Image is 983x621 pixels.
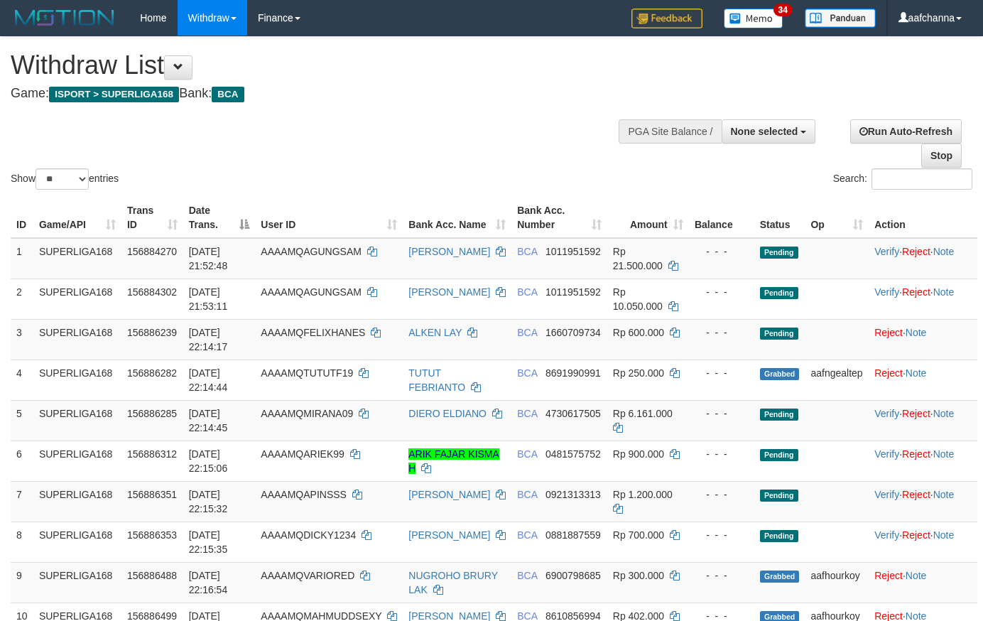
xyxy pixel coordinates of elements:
[874,327,903,338] a: Reject
[869,400,977,441] td: · ·
[403,198,511,238] th: Bank Acc. Name: activate to sort column ascending
[619,119,721,144] div: PGA Site Balance /
[695,285,749,299] div: - - -
[613,327,664,338] span: Rp 600.000
[11,51,641,80] h1: Withdraw List
[127,529,177,541] span: 156886353
[408,489,490,500] a: [PERSON_NAME]
[49,87,179,102] span: ISPORT > SUPERLIGA168
[545,570,601,581] span: Copy 6900798685 to clipboard
[11,87,641,101] h4: Game: Bank:
[933,489,955,500] a: Note
[33,522,121,562] td: SUPERLIGA168
[760,409,798,421] span: Pending
[613,448,664,460] span: Rp 900.000
[613,408,673,419] span: Rp 6.161.000
[11,198,33,238] th: ID
[760,368,800,380] span: Grabbed
[902,529,930,541] a: Reject
[127,489,177,500] span: 156886351
[408,448,499,474] a: ARIK FAJAR KISMA H
[869,481,977,522] td: · ·
[11,400,33,441] td: 5
[11,522,33,562] td: 8
[189,286,228,312] span: [DATE] 21:53:11
[261,408,353,419] span: AAAAMQMIRANA09
[261,286,362,298] span: AAAAMQAGUNGSAM
[36,168,89,190] select: Showentries
[921,144,962,168] a: Stop
[613,570,664,581] span: Rp 300.000
[189,327,228,352] span: [DATE] 22:14:17
[874,489,899,500] a: Verify
[695,487,749,502] div: - - -
[902,489,930,500] a: Reject
[189,246,228,271] span: [DATE] 21:52:48
[517,448,537,460] span: BCA
[760,449,798,461] span: Pending
[408,529,490,541] a: [PERSON_NAME]
[11,168,119,190] label: Show entries
[261,448,344,460] span: AAAAMQARIEK99
[724,9,783,28] img: Button%20Memo.svg
[121,198,183,238] th: Trans ID: activate to sort column ascending
[613,529,664,541] span: Rp 700.000
[33,198,121,238] th: Game/API: activate to sort column ascending
[933,408,955,419] a: Note
[255,198,403,238] th: User ID: activate to sort column ascending
[517,408,537,419] span: BCA
[11,441,33,481] td: 6
[874,408,899,419] a: Verify
[695,528,749,542] div: - - -
[874,367,903,379] a: Reject
[545,327,601,338] span: Copy 1660709734 to clipboard
[869,562,977,603] td: ·
[11,562,33,603] td: 9
[33,238,121,279] td: SUPERLIGA168
[189,570,228,595] span: [DATE] 22:16:54
[545,489,601,500] span: Copy 0921313313 to clipboard
[760,328,798,340] span: Pending
[906,570,927,581] a: Note
[33,360,121,400] td: SUPERLIGA168
[613,367,664,379] span: Rp 250.000
[189,529,228,555] span: [DATE] 22:15:35
[189,448,228,474] span: [DATE] 22:15:06
[805,562,869,603] td: aafhourkoy
[189,489,228,514] span: [DATE] 22:15:32
[613,489,673,500] span: Rp 1.200.000
[874,570,903,581] a: Reject
[902,286,930,298] a: Reject
[722,119,816,144] button: None selected
[33,319,121,360] td: SUPERLIGA168
[127,448,177,460] span: 156886312
[695,447,749,461] div: - - -
[869,522,977,562] td: · ·
[933,246,955,257] a: Note
[127,286,177,298] span: 156884302
[261,489,347,500] span: AAAAMQAPINSSS
[408,246,490,257] a: [PERSON_NAME]
[695,366,749,380] div: - - -
[760,530,798,542] span: Pending
[906,327,927,338] a: Note
[613,246,663,271] span: Rp 21.500.000
[11,360,33,400] td: 4
[902,408,930,419] a: Reject
[760,287,798,299] span: Pending
[517,246,537,257] span: BCA
[517,529,537,541] span: BCA
[408,408,487,419] a: DIERO ELDIANO
[869,360,977,400] td: ·
[850,119,962,144] a: Run Auto-Refresh
[695,406,749,421] div: - - -
[408,327,462,338] a: ALKEN LAY
[874,448,899,460] a: Verify
[871,168,972,190] input: Search:
[689,198,754,238] th: Balance
[408,286,490,298] a: [PERSON_NAME]
[874,246,899,257] a: Verify
[261,246,362,257] span: AAAAMQAGUNGSAM
[869,319,977,360] td: ·
[906,367,927,379] a: Note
